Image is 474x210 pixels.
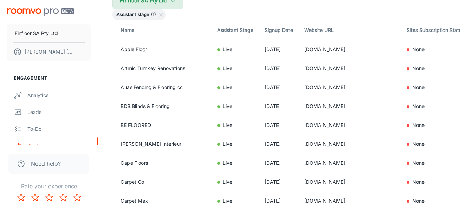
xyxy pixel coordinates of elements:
div: Assistant stage (1) [112,9,166,20]
td: [DOMAIN_NAME] [299,135,401,154]
td: [DATE] [259,59,299,78]
td: Live [212,40,259,59]
td: [DOMAIN_NAME] [299,59,401,78]
th: Signup Date [259,20,299,40]
img: Roomvo PRO Beta [7,8,74,16]
span: Need help? [31,160,61,168]
button: Rate 3 star [42,190,56,204]
td: [DATE] [259,97,299,116]
td: Cape Floors [112,154,212,172]
td: Live [212,59,259,78]
td: [DOMAIN_NAME] [299,97,401,116]
td: [DOMAIN_NAME] [299,78,401,97]
th: Sites Subscription Status [401,20,470,40]
p: Finfloor SA Pty Ltd [15,29,58,37]
td: BDB Blinds & Flooring [112,97,212,116]
td: Auas Fencing & Flooring cc [112,78,212,97]
th: Name [112,20,212,40]
button: Rate 4 star [56,190,70,204]
td: Live [212,154,259,172]
td: Live [212,172,259,191]
td: None [401,154,470,172]
p: [PERSON_NAME] [PERSON_NAME] [25,48,74,56]
td: Live [212,116,259,135]
td: None [401,97,470,116]
button: Rate 2 star [28,190,42,204]
td: Live [212,97,259,116]
span: Assistant stage (1) [112,11,160,18]
th: Assistant Stage [212,20,259,40]
div: Analytics [27,92,91,99]
div: To-do [27,125,91,133]
td: Apple Floor [112,40,212,59]
div: Dealers [27,142,91,150]
td: Carpet Co [112,172,212,191]
td: None [401,135,470,154]
td: [DATE] [259,40,299,59]
td: None [401,78,470,97]
td: [DATE] [259,78,299,97]
td: [DOMAIN_NAME] [299,154,401,172]
td: [DATE] [259,172,299,191]
p: Rate your experience [6,182,92,190]
td: None [401,40,470,59]
td: [DATE] [259,135,299,154]
td: [DATE] [259,154,299,172]
td: [DOMAIN_NAME] [299,116,401,135]
button: [PERSON_NAME] [PERSON_NAME] [7,43,91,61]
td: None [401,172,470,191]
td: Live [212,135,259,154]
td: None [401,116,470,135]
div: Leads [27,108,91,116]
th: Website URL [299,20,401,40]
td: None [401,59,470,78]
button: Rate 1 star [14,190,28,204]
button: Rate 5 star [70,190,84,204]
td: BE FLOORED [112,116,212,135]
td: [DOMAIN_NAME] [299,40,401,59]
button: Finfloor SA Pty Ltd [7,24,91,42]
td: Live [212,78,259,97]
td: [DOMAIN_NAME] [299,172,401,191]
td: [PERSON_NAME] Interieur [112,135,212,154]
td: Artmic Turnkey Renovations [112,59,212,78]
td: [DATE] [259,116,299,135]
